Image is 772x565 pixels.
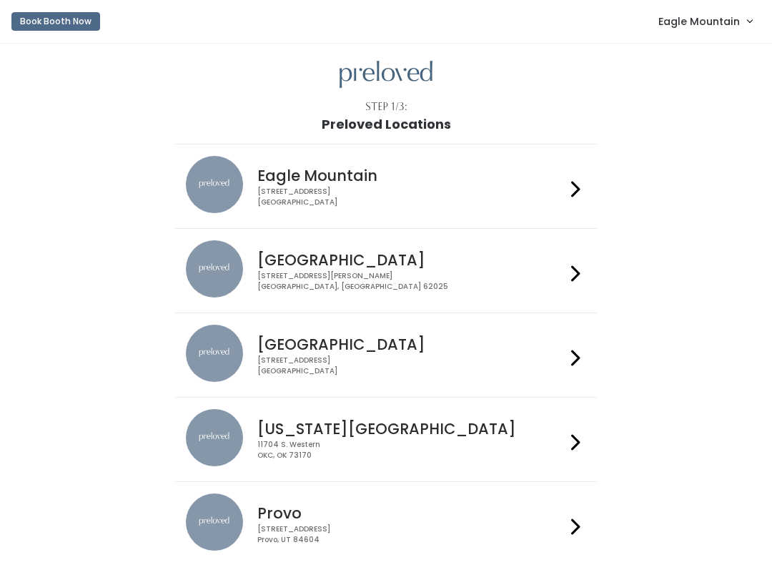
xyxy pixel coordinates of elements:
[257,505,565,521] h4: Provo
[186,409,243,466] img: preloved location
[257,421,565,437] h4: [US_STATE][GEOGRAPHIC_DATA]
[257,271,565,292] div: [STREET_ADDRESS][PERSON_NAME] [GEOGRAPHIC_DATA], [GEOGRAPHIC_DATA] 62025
[257,355,565,376] div: [STREET_ADDRESS] [GEOGRAPHIC_DATA]
[658,14,740,29] span: Eagle Mountain
[257,252,565,268] h4: [GEOGRAPHIC_DATA]
[257,336,565,353] h4: [GEOGRAPHIC_DATA]
[11,6,100,37] a: Book Booth Now
[340,61,432,89] img: preloved logo
[186,409,585,470] a: preloved location [US_STATE][GEOGRAPHIC_DATA] 11704 S. WesternOKC, OK 73170
[186,325,243,382] img: preloved location
[186,493,243,551] img: preloved location
[186,325,585,385] a: preloved location [GEOGRAPHIC_DATA] [STREET_ADDRESS][GEOGRAPHIC_DATA]
[257,167,565,184] h4: Eagle Mountain
[257,440,565,461] div: 11704 S. Western OKC, OK 73170
[186,240,243,298] img: preloved location
[365,99,407,114] div: Step 1/3:
[186,156,585,217] a: preloved location Eagle Mountain [STREET_ADDRESS][GEOGRAPHIC_DATA]
[186,493,585,554] a: preloved location Provo [STREET_ADDRESS]Provo, UT 84604
[186,156,243,213] img: preloved location
[186,240,585,301] a: preloved location [GEOGRAPHIC_DATA] [STREET_ADDRESS][PERSON_NAME][GEOGRAPHIC_DATA], [GEOGRAPHIC_D...
[11,12,100,31] button: Book Booth Now
[257,524,565,545] div: [STREET_ADDRESS] Provo, UT 84604
[257,187,565,207] div: [STREET_ADDRESS] [GEOGRAPHIC_DATA]
[322,117,451,132] h1: Preloved Locations
[644,6,766,36] a: Eagle Mountain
